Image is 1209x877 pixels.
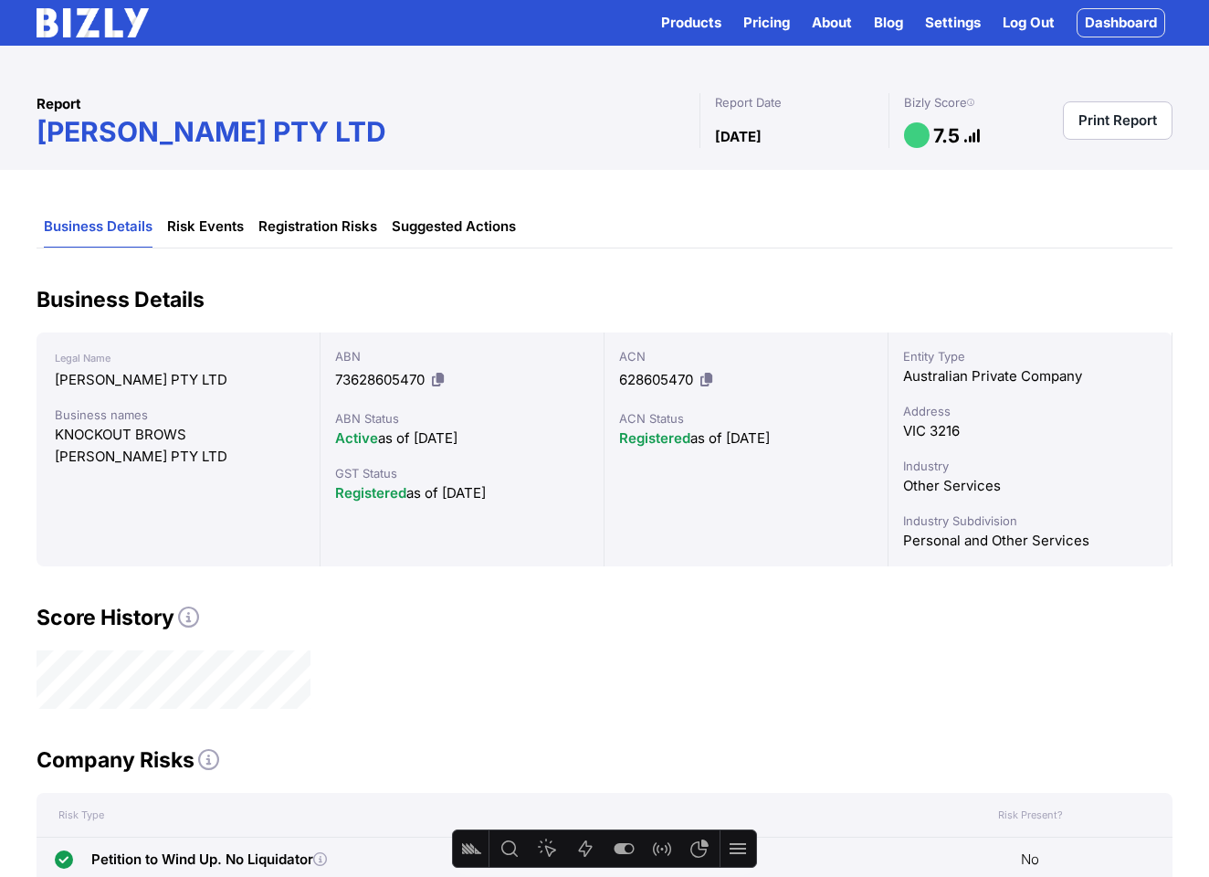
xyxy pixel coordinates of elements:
div: [PERSON_NAME] PTY LTD [55,446,301,468]
div: Risk Type [37,808,983,821]
span: 73628605470 [335,371,425,388]
div: Address [903,402,1157,420]
div: Report [37,93,699,115]
a: Risk Events [167,206,244,248]
div: Business names [55,406,301,424]
span: Registered [335,484,406,502]
div: Bizly Score [904,93,981,111]
a: Business Details [44,206,152,248]
div: Entity Type [903,347,1157,365]
div: ACN [619,347,873,365]
span: Active [335,429,378,447]
div: Other Services [903,475,1157,497]
h2: Business Details [37,285,1172,314]
a: Registration Risks [258,206,377,248]
a: Dashboard [1077,8,1165,37]
div: Personal and Other Services [903,530,1157,552]
div: Industry Subdivision [903,512,1157,530]
h2: Score History [37,603,1172,632]
a: Print Report [1063,101,1172,140]
div: as of [DATE] [335,428,589,449]
div: GST Status [335,464,589,482]
span: Registered [619,429,690,447]
div: as of [DATE] [335,482,589,504]
a: About [812,12,852,34]
span: 628605470 [619,371,693,388]
h1: [PERSON_NAME] PTY LTD [37,115,699,148]
div: VIC 3216 [903,420,1157,442]
a: Log Out [1003,12,1055,34]
button: Products [661,12,721,34]
a: Settings [925,12,981,34]
a: Pricing [743,12,790,34]
div: as of [DATE] [619,428,873,449]
div: [DATE] [715,126,874,148]
a: Suggested Actions [392,206,516,248]
h2: Company Risks [37,745,1172,775]
div: Petition to Wind Up. No Liquidator [91,849,327,871]
div: Risk Present? [983,808,1078,821]
div: KNOCKOUT BROWS [55,424,301,446]
div: Report Date [715,93,874,111]
div: [PERSON_NAME] PTY LTD [55,369,301,391]
div: Australian Private Company [903,365,1157,387]
div: ACN Status [619,409,873,428]
span: No [1021,849,1039,871]
div: Legal Name [55,347,301,369]
div: ABN [335,347,589,365]
div: ABN Status [335,409,589,428]
a: Blog [874,12,903,34]
div: Industry [903,457,1157,475]
h1: 7.5 [933,123,960,148]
